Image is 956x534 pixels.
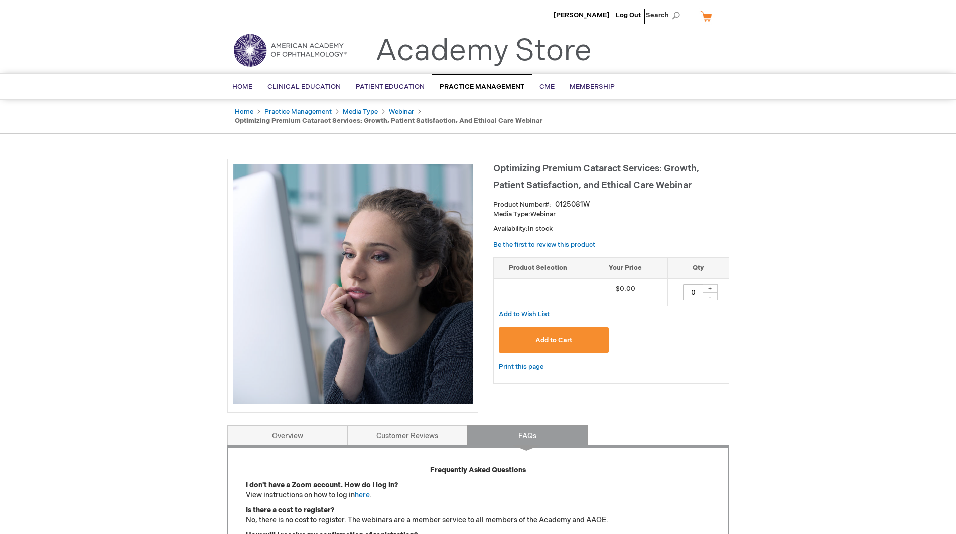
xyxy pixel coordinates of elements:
[246,481,398,489] strong: I don't have a Zoom account. How do I log in?
[535,336,572,344] span: Add to Cart
[493,210,530,218] strong: Media Type:
[703,292,718,300] div: -
[430,466,526,474] strong: Frequently Asked Questions
[375,33,592,69] a: Academy Store
[494,258,583,279] th: Product Selection
[570,83,615,91] span: Membership
[646,5,684,25] span: Search
[343,108,378,116] a: Media Type
[668,258,729,279] th: Qty
[499,361,543,373] a: Print this page
[583,258,668,279] th: Your Price
[703,284,718,293] div: +
[555,200,590,210] div: 0125081W
[493,224,729,234] p: Availability:
[616,11,641,19] a: Log Out
[583,278,668,306] td: $0.00
[539,83,555,91] span: CME
[499,310,550,318] span: Add to Wish List
[246,480,711,500] p: View instructions on how to log in .
[499,310,550,318] a: Add to Wish List
[440,83,524,91] span: Practice Management
[356,83,425,91] span: Patient Education
[355,491,370,499] a: here
[267,83,341,91] span: Clinical Education
[528,225,553,233] span: In stock
[235,108,253,116] a: Home
[235,117,542,125] strong: Optimizing Premium Cataract Services: Growth, Patient Satisfaction, and Ethical Care Webinar
[467,425,588,445] a: FAQs
[246,505,711,525] p: No, there is no cost to register. The webinars are a member service to all members of the Academy...
[493,241,595,249] a: Be the first to review this product
[554,11,609,19] a: [PERSON_NAME]
[683,284,703,300] input: Qty
[493,201,551,209] strong: Product Number
[499,327,609,353] button: Add to Cart
[227,425,348,445] a: Overview
[246,506,334,514] strong: Is there a cost to register?
[493,210,729,219] p: Webinar
[347,425,468,445] a: Customer Reviews
[232,83,252,91] span: Home
[493,163,699,191] span: Optimizing Premium Cataract Services: Growth, Patient Satisfaction, and Ethical Care Webinar
[389,108,414,116] a: Webinar
[233,164,473,404] img: Optimizing Premium Cataract Services: Growth, Patient Satisfaction, and Ethical Care Webinar
[264,108,332,116] a: Practice Management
